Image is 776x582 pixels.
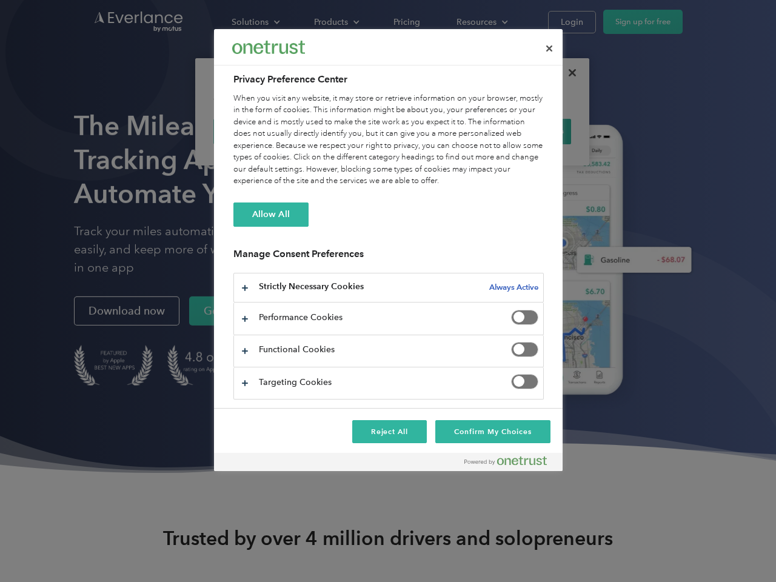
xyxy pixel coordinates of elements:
[214,29,563,471] div: Preference center
[352,420,427,443] button: Reject All
[214,29,563,471] div: Privacy Preference Center
[233,72,544,87] h2: Privacy Preference Center
[232,35,305,59] div: Everlance
[233,248,544,267] h3: Manage Consent Preferences
[232,41,305,53] img: Everlance
[435,420,550,443] button: Confirm My Choices
[233,93,544,187] div: When you visit any website, it may store or retrieve information on your browser, mostly in the f...
[536,35,563,62] button: Close
[233,202,309,227] button: Allow All
[464,456,547,466] img: Powered by OneTrust Opens in a new Tab
[464,456,557,471] a: Powered by OneTrust Opens in a new Tab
